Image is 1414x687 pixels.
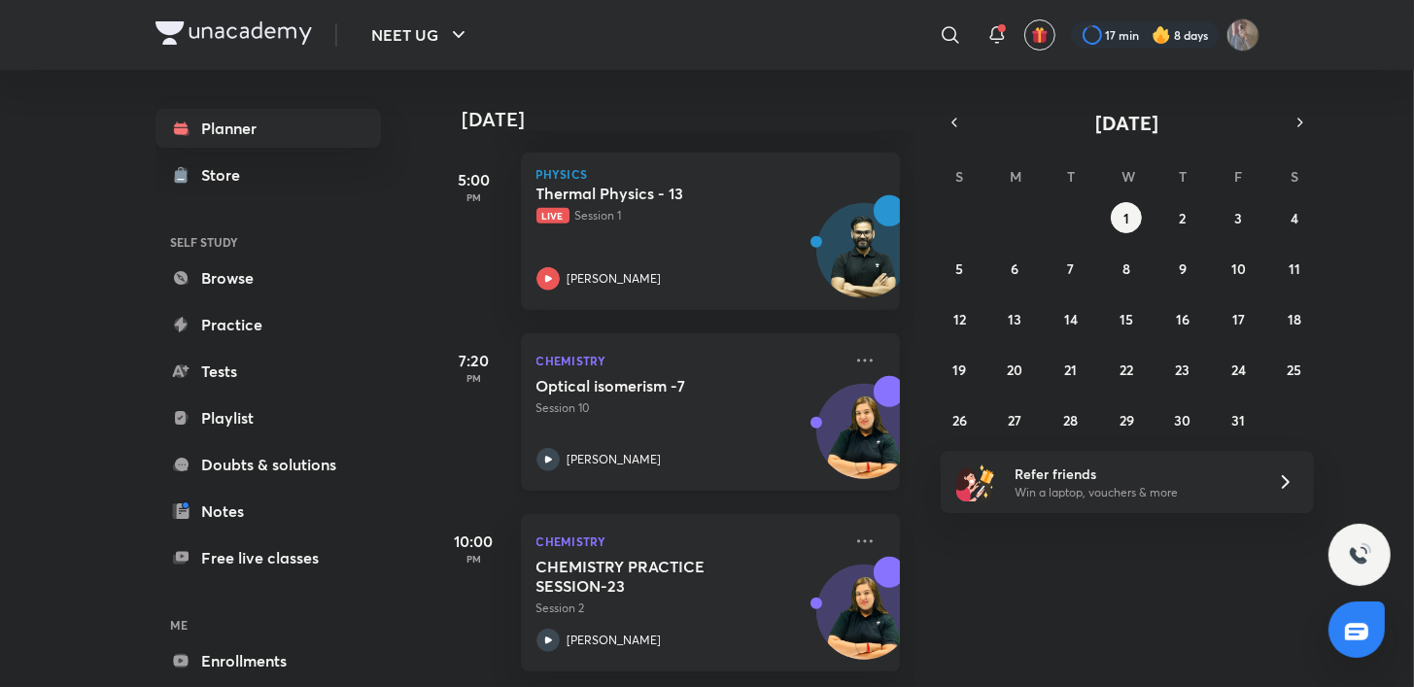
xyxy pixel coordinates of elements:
[1009,310,1022,328] abbr: October 13, 2025
[1223,404,1254,435] button: October 31, 2025
[1000,303,1031,334] button: October 13, 2025
[944,253,975,284] button: October 5, 2025
[536,399,842,417] p: Session 10
[1234,167,1242,186] abbr: Friday
[817,214,911,307] img: Avatar
[1120,310,1133,328] abbr: October 15, 2025
[568,451,662,468] p: [PERSON_NAME]
[1167,202,1198,233] button: October 2, 2025
[1000,253,1031,284] button: October 6, 2025
[1068,259,1075,278] abbr: October 7, 2025
[155,109,381,148] a: Planner
[1234,209,1242,227] abbr: October 3, 2025
[1288,310,1301,328] abbr: October 18, 2025
[1122,259,1130,278] abbr: October 8, 2025
[944,404,975,435] button: October 26, 2025
[952,361,966,379] abbr: October 19, 2025
[1167,404,1198,435] button: October 30, 2025
[1055,354,1086,385] button: October 21, 2025
[536,600,842,617] p: Session 2
[1179,167,1187,186] abbr: Thursday
[1015,464,1254,484] h6: Refer friends
[1167,354,1198,385] button: October 23, 2025
[536,208,569,223] span: Live
[155,538,381,577] a: Free live classes
[1226,18,1259,52] img: shubhanshu yadav
[1123,209,1129,227] abbr: October 1, 2025
[1012,259,1019,278] abbr: October 6, 2025
[1223,354,1254,385] button: October 24, 2025
[1279,303,1310,334] button: October 18, 2025
[1223,202,1254,233] button: October 3, 2025
[1231,361,1246,379] abbr: October 24, 2025
[435,168,513,191] h5: 5:00
[1287,361,1301,379] abbr: October 25, 2025
[568,270,662,288] p: [PERSON_NAME]
[435,530,513,553] h5: 10:00
[536,376,778,395] h5: Optical isomerism -7
[1055,253,1086,284] button: October 7, 2025
[1000,354,1031,385] button: October 20, 2025
[1179,209,1186,227] abbr: October 2, 2025
[536,207,842,224] p: Session 1
[1065,361,1078,379] abbr: October 21, 2025
[817,575,911,669] img: Avatar
[155,258,381,297] a: Browse
[1120,411,1134,429] abbr: October 29, 2025
[1015,484,1254,501] p: Win a laptop, vouchers & more
[536,349,842,372] p: Chemistry
[1176,310,1190,328] abbr: October 16, 2025
[1179,259,1187,278] abbr: October 9, 2025
[536,184,778,203] h5: Thermal Physics - 13
[1111,253,1142,284] button: October 8, 2025
[1291,209,1298,227] abbr: October 4, 2025
[1111,202,1142,233] button: October 1, 2025
[1152,25,1171,45] img: streak
[155,492,381,531] a: Notes
[536,557,778,596] h5: CHEMISTRY PRACTICE SESSION-23
[1223,253,1254,284] button: October 10, 2025
[817,395,911,488] img: Avatar
[435,553,513,565] p: PM
[1279,202,1310,233] button: October 4, 2025
[956,463,995,501] img: referral
[1167,253,1198,284] button: October 9, 2025
[155,21,312,50] a: Company Logo
[1279,354,1310,385] button: October 25, 2025
[1120,361,1133,379] abbr: October 22, 2025
[1024,19,1055,51] button: avatar
[1111,404,1142,435] button: October 29, 2025
[155,21,312,45] img: Company Logo
[1000,404,1031,435] button: October 27, 2025
[155,225,381,258] h6: SELF STUDY
[435,191,513,203] p: PM
[435,372,513,384] p: PM
[955,259,963,278] abbr: October 5, 2025
[1011,167,1022,186] abbr: Monday
[1055,303,1086,334] button: October 14, 2025
[202,163,253,187] div: Store
[1279,253,1310,284] button: October 11, 2025
[1291,167,1298,186] abbr: Saturday
[968,109,1287,136] button: [DATE]
[955,167,963,186] abbr: Sunday
[155,641,381,680] a: Enrollments
[1175,361,1190,379] abbr: October 23, 2025
[952,411,967,429] abbr: October 26, 2025
[1064,310,1078,328] abbr: October 14, 2025
[1223,303,1254,334] button: October 17, 2025
[1064,411,1079,429] abbr: October 28, 2025
[536,168,884,180] p: Physics
[1174,411,1190,429] abbr: October 30, 2025
[1095,110,1158,136] span: [DATE]
[1231,411,1245,429] abbr: October 31, 2025
[1289,259,1300,278] abbr: October 11, 2025
[1055,404,1086,435] button: October 28, 2025
[1121,167,1135,186] abbr: Wednesday
[1348,543,1371,567] img: ttu
[1167,303,1198,334] button: October 16, 2025
[155,155,381,194] a: Store
[1232,310,1245,328] abbr: October 17, 2025
[1009,411,1022,429] abbr: October 27, 2025
[944,354,975,385] button: October 19, 2025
